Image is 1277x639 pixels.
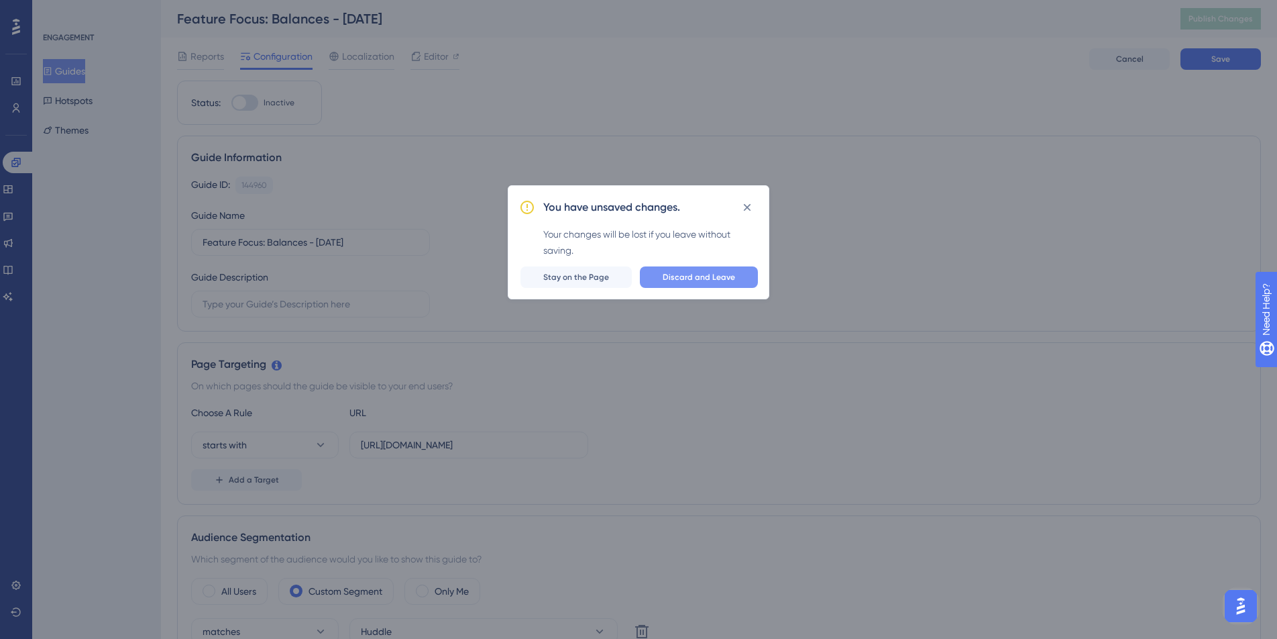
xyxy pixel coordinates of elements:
[663,272,735,283] span: Discard and Leave
[32,3,84,19] span: Need Help?
[1221,586,1261,626] iframe: UserGuiding AI Assistant Launcher
[543,272,609,283] span: Stay on the Page
[543,199,680,215] h2: You have unsaved changes.
[543,226,758,258] div: Your changes will be lost if you leave without saving.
